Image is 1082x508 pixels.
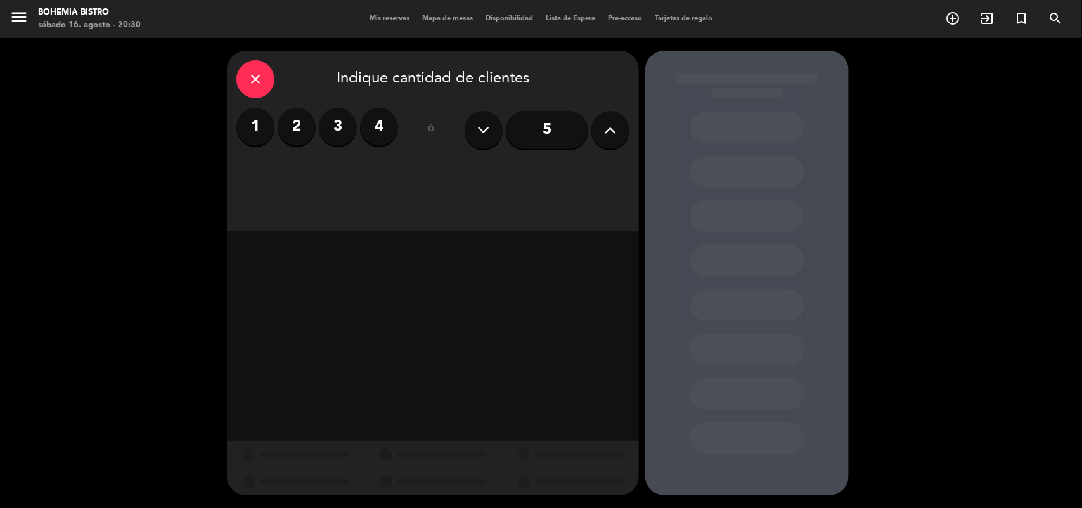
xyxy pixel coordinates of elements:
[38,6,141,19] div: Bohemia Bistro
[363,15,416,22] span: Mis reservas
[10,8,29,31] button: menu
[1048,11,1063,26] i: search
[236,60,629,98] div: Indique cantidad de clientes
[1014,11,1029,26] i: turned_in_not
[945,11,960,26] i: add_circle_outline
[10,8,29,27] i: menu
[360,108,398,146] label: 4
[38,19,141,32] div: sábado 16. agosto - 20:30
[278,108,316,146] label: 2
[416,15,479,22] span: Mapa de mesas
[248,72,263,87] i: close
[539,15,602,22] span: Lista de Espera
[319,108,357,146] label: 3
[479,15,539,22] span: Disponibilidad
[602,15,648,22] span: Pre-acceso
[411,108,452,152] div: ó
[979,11,995,26] i: exit_to_app
[648,15,719,22] span: Tarjetas de regalo
[236,108,274,146] label: 1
